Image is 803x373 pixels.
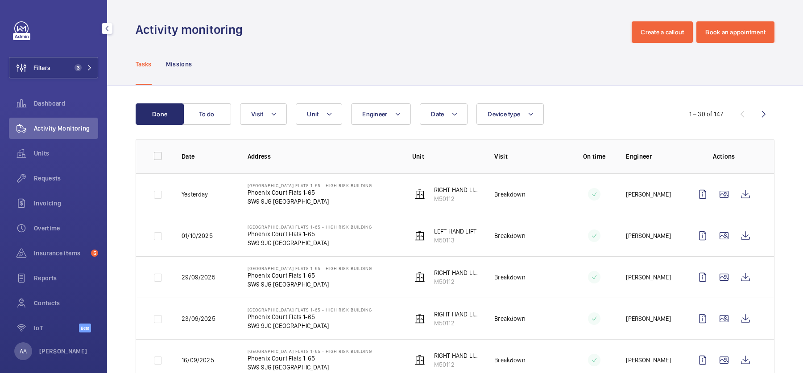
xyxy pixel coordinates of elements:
[34,199,98,208] span: Invoicing
[351,103,411,125] button: Engineer
[488,111,520,118] span: Device type
[9,57,98,78] button: Filters3
[414,272,425,283] img: elevator.svg
[248,321,372,330] p: SW9 9JG [GEOGRAPHIC_DATA]
[434,268,480,277] p: RIGHT HAND LIFT
[494,152,563,161] p: Visit
[434,351,480,360] p: RIGHT HAND LIFT
[420,103,468,125] button: Date
[626,190,671,199] p: [PERSON_NAME]
[577,152,612,161] p: On time
[434,277,480,286] p: M50112
[34,274,98,283] span: Reports
[136,60,152,69] p: Tasks
[494,190,526,199] p: Breakdown
[476,103,544,125] button: Device type
[412,152,480,161] p: Unit
[34,149,98,158] span: Units
[182,152,233,161] p: Date
[79,324,91,332] span: Beta
[632,21,693,43] button: Create a callout
[39,347,87,356] p: [PERSON_NAME]
[34,174,98,183] span: Requests
[248,307,372,312] p: [GEOGRAPHIC_DATA] Flats 1-65 - High Risk Building
[626,152,678,161] p: Engineer
[75,64,82,71] span: 3
[494,273,526,282] p: Breakdown
[182,231,213,240] p: 01/10/2025
[251,111,263,118] span: Visit
[34,324,79,332] span: IoT
[434,227,477,236] p: LEFT HAND LIFT
[434,194,480,203] p: M50112
[414,355,425,365] img: elevator.svg
[362,111,387,118] span: Engineer
[248,238,372,247] p: SW9 9JG [GEOGRAPHIC_DATA]
[182,190,208,199] p: Yesterday
[494,231,526,240] p: Breakdown
[689,110,723,119] div: 1 – 30 of 147
[183,103,231,125] button: To do
[434,236,477,245] p: M50113
[414,230,425,241] img: elevator.svg
[34,299,98,307] span: Contacts
[434,319,480,328] p: M50112
[182,356,214,365] p: 16/09/2025
[248,224,372,230] p: [GEOGRAPHIC_DATA] Flats 1-65 - High Risk Building
[692,152,756,161] p: Actions
[434,185,480,194] p: RIGHT HAND LIFT
[494,356,526,365] p: Breakdown
[248,363,372,372] p: SW9 9JG [GEOGRAPHIC_DATA]
[136,21,248,38] h1: Activity monitoring
[414,313,425,324] img: elevator.svg
[248,280,372,289] p: SW9 9JG [GEOGRAPHIC_DATA]
[182,314,215,323] p: 23/09/2025
[34,99,98,108] span: Dashboard
[248,266,372,271] p: [GEOGRAPHIC_DATA] Flats 1-65 - High Risk Building
[626,231,671,240] p: [PERSON_NAME]
[434,360,480,369] p: M50112
[431,111,444,118] span: Date
[296,103,342,125] button: Unit
[626,356,671,365] p: [PERSON_NAME]
[136,103,184,125] button: Done
[33,63,50,72] span: Filters
[696,21,774,43] button: Book an appointment
[34,124,98,133] span: Activity Monitoring
[248,152,398,161] p: Address
[414,189,425,200] img: elevator.svg
[34,249,87,258] span: Insurance items
[248,312,372,321] p: Phoenix Court Flats 1-65
[240,103,287,125] button: Visit
[182,273,215,282] p: 29/09/2025
[248,354,372,363] p: Phoenix Court Flats 1-65
[248,348,372,354] p: [GEOGRAPHIC_DATA] Flats 1-65 - High Risk Building
[248,271,372,280] p: Phoenix Court Flats 1-65
[248,197,372,206] p: SW9 9JG [GEOGRAPHIC_DATA]
[248,188,372,197] p: Phoenix Court Flats 1-65
[434,310,480,319] p: RIGHT HAND LIFT
[248,183,372,188] p: [GEOGRAPHIC_DATA] Flats 1-65 - High Risk Building
[307,111,319,118] span: Unit
[626,314,671,323] p: [PERSON_NAME]
[626,273,671,282] p: [PERSON_NAME]
[91,250,98,257] span: 5
[248,230,372,238] p: Phoenix Court Flats 1-65
[494,314,526,323] p: Breakdown
[34,224,98,233] span: Overtime
[166,60,192,69] p: Missions
[20,347,27,356] p: AA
